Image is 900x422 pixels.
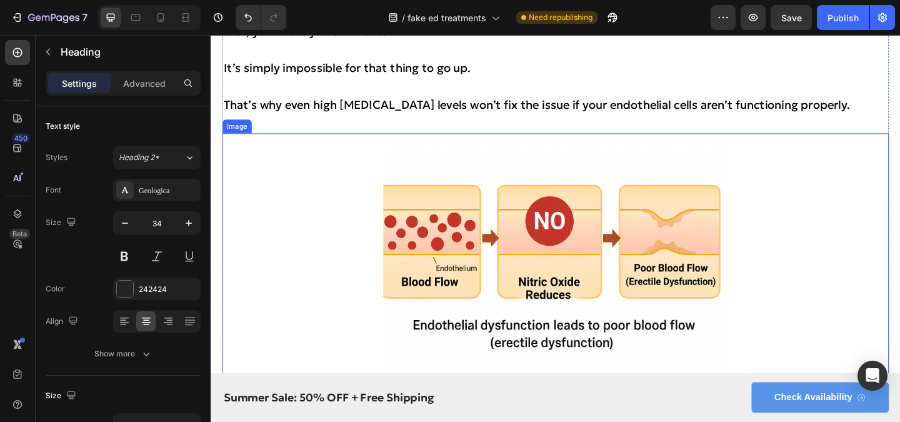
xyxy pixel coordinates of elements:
[46,214,79,231] div: Size
[61,44,196,59] p: Heading
[139,284,197,295] div: 242424
[46,313,81,330] div: Align
[771,5,812,30] button: Save
[9,229,30,239] div: Beta
[15,94,42,105] div: Image
[187,107,562,388] img: gempages_580008830809670165-47da1564-e09e-4f58-b76f-36ad3490cbeb.png
[82,10,87,25] p: 7
[123,77,166,90] p: Advanced
[5,5,93,30] button: 7
[46,388,79,404] div: Size
[781,13,802,23] span: Save
[46,283,65,294] div: Color
[407,11,486,24] span: fake ed treatments
[14,386,371,402] p: Summer Sale: 50% OFF + Free Shipping
[113,146,201,169] button: Heading 2*
[14,68,695,84] span: That’s why even high [MEDICAL_DATA] levels won’t fix the issue if your endothelial cells aren’t f...
[588,378,737,411] a: Check Availability
[139,185,197,196] div: Geologica
[46,152,67,163] div: Styles
[857,361,887,391] div: Open Intercom Messenger
[94,348,152,360] div: Show more
[236,5,286,30] div: Undo/Redo
[529,12,592,23] span: Need republishing
[119,152,159,163] span: Heading 2*
[211,35,900,422] iframe: Design area
[402,11,405,24] span: /
[817,5,869,30] button: Publish
[12,133,30,143] div: 450
[46,184,61,196] div: Font
[14,28,282,44] span: It’s simply impossible for that thing to go up.
[613,388,698,401] p: Check Availability
[827,11,859,24] div: Publish
[62,77,97,90] p: Settings
[46,343,201,365] button: Show more
[46,121,80,132] div: Text style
